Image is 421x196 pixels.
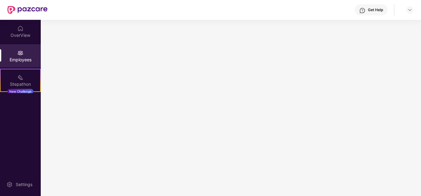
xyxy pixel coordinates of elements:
img: svg+xml;base64,PHN2ZyBpZD0iRW1wbG95ZWVzIiB4bWxucz0iaHR0cDovL3d3dy53My5vcmcvMjAwMC9zdmciIHdpZHRoPS... [17,50,23,56]
img: New Pazcare Logo [7,6,48,14]
div: New Challenge [7,89,33,94]
div: Stepathon [1,81,40,87]
img: svg+xml;base64,PHN2ZyBpZD0iRHJvcGRvd24tMzJ4MzIiIHhtbG5zPSJodHRwOi8vd3d3LnczLm9yZy8yMDAwL3N2ZyIgd2... [407,7,412,12]
img: svg+xml;base64,PHN2ZyBpZD0iSGVscC0zMngzMiIgeG1sbnM9Imh0dHA6Ly93d3cudzMub3JnLzIwMDAvc3ZnIiB3aWR0aD... [359,7,365,14]
img: svg+xml;base64,PHN2ZyBpZD0iU2V0dGluZy0yMHgyMCIgeG1sbnM9Imh0dHA6Ly93d3cudzMub3JnLzIwMDAvc3ZnIiB3aW... [6,181,13,188]
img: svg+xml;base64,PHN2ZyB4bWxucz0iaHR0cDovL3d3dy53My5vcmcvMjAwMC9zdmciIHdpZHRoPSIyMSIgaGVpZ2h0PSIyMC... [17,74,23,81]
img: svg+xml;base64,PHN2ZyBpZD0iSG9tZSIgeG1sbnM9Imh0dHA6Ly93d3cudzMub3JnLzIwMDAvc3ZnIiB3aWR0aD0iMjAiIG... [17,25,23,32]
div: Settings [14,181,34,188]
div: Get Help [368,7,383,12]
